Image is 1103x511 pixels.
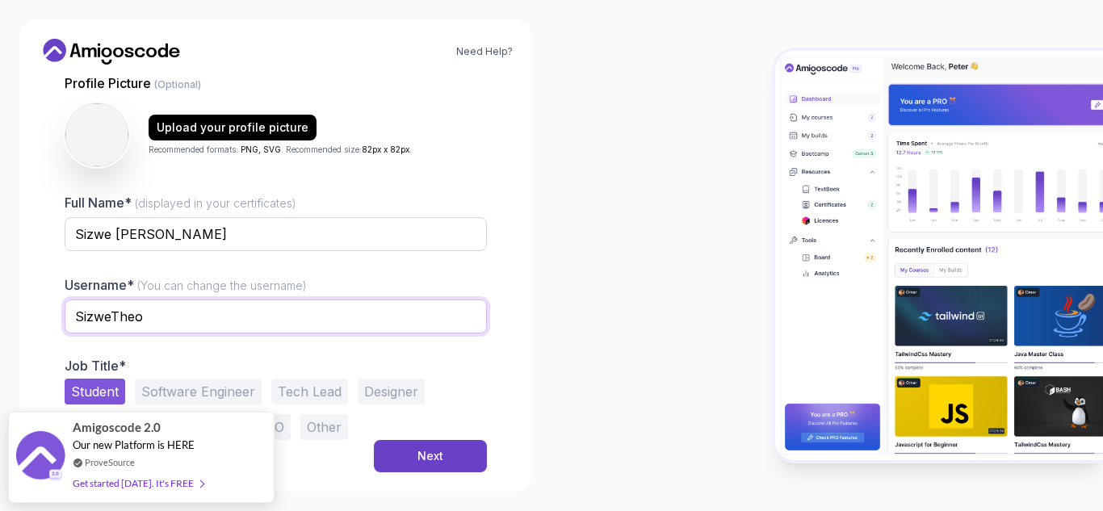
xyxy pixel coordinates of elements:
[417,448,443,464] div: Next
[362,145,409,154] span: 82px x 82px
[65,217,487,251] input: Enter your Full Name
[456,45,513,58] a: Need Help?
[271,379,348,404] button: Tech Lead
[135,196,296,210] span: (displayed in your certificates)
[154,78,201,90] span: (Optional)
[137,279,307,292] span: (You can change the username)
[775,51,1103,459] img: Amigoscode Dashboard
[135,379,262,404] button: Software Engineer
[73,418,161,437] span: Amigoscode 2.0
[300,414,348,440] button: Other
[65,103,128,166] img: user profile image
[65,277,307,293] label: Username*
[73,474,203,492] div: Get started [DATE]. It's FREE
[73,438,195,451] span: Our new Platform is HERE
[85,455,135,469] a: ProveSource
[65,358,487,374] p: Job Title*
[39,39,184,65] a: Home link
[65,379,125,404] button: Student
[149,115,317,140] button: Upload your profile picture
[65,299,487,333] input: Enter your Username
[149,144,412,156] p: Recommended formats: . Recommended size: .
[374,440,487,472] button: Next
[157,119,308,136] div: Upload your profile picture
[358,379,425,404] button: Designer
[16,431,65,484] img: provesource social proof notification image
[241,145,281,154] span: PNG, SVG
[65,195,296,211] label: Full Name*
[65,73,487,93] p: Profile Picture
